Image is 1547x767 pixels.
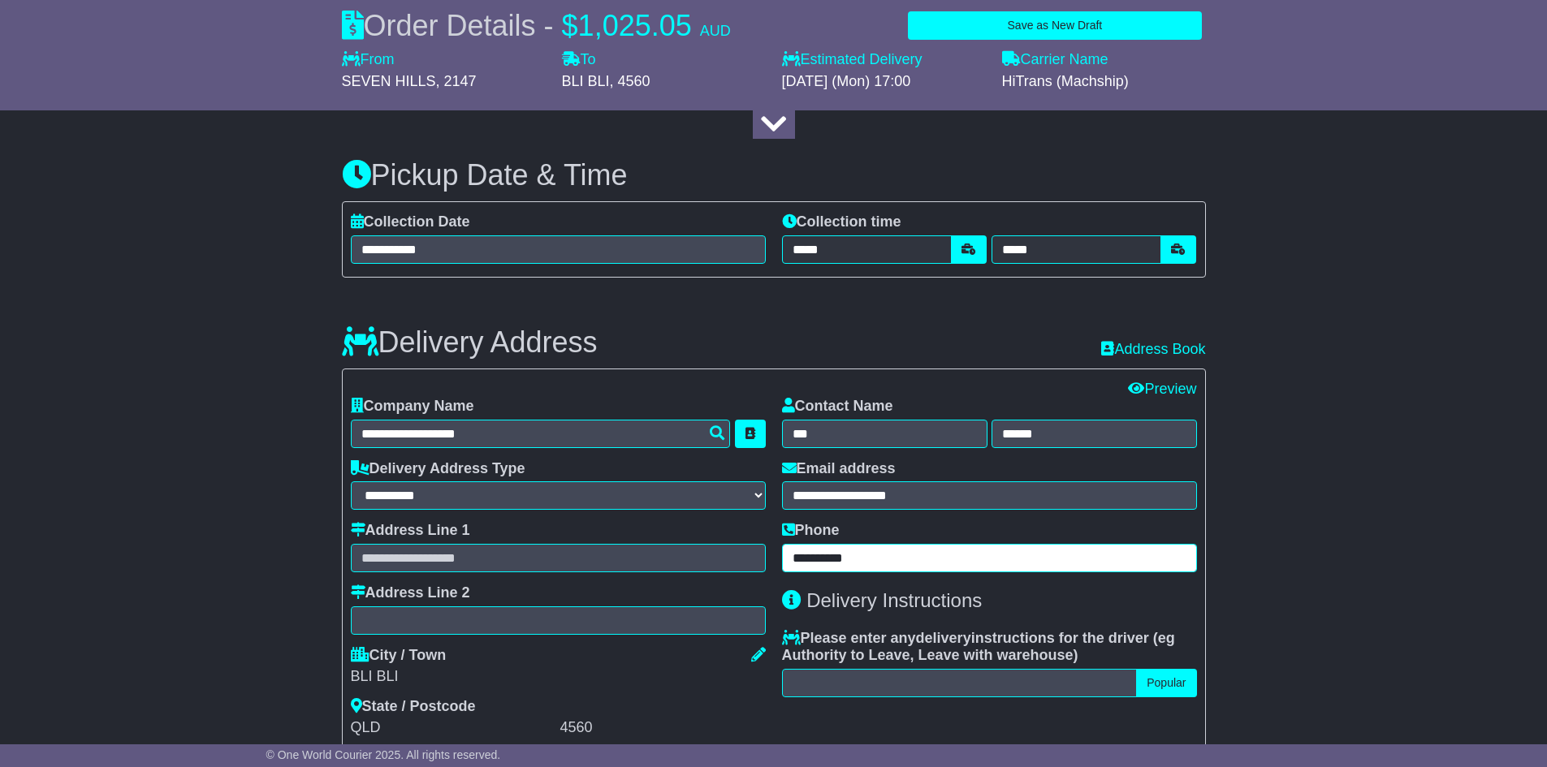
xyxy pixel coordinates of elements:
label: Contact Name [782,398,893,416]
button: Save as New Draft [908,11,1201,40]
span: 1,025.05 [578,9,692,42]
label: Collection time [782,213,901,231]
label: Carrier Name [1002,51,1108,69]
label: To [562,51,596,69]
label: Email address [782,460,896,478]
span: © One World Courier 2025. All rights reserved. [266,748,501,761]
div: HiTrans (Machship) [1002,73,1206,91]
h3: Pickup Date & Time [342,159,1206,192]
label: Delivery Address Type [351,460,525,478]
span: eg Authority to Leave, Leave with warehouse [782,630,1175,664]
span: SEVEN HILLS [342,73,436,89]
button: Popular [1136,669,1196,697]
span: $ [562,9,578,42]
label: Phone [782,522,840,540]
span: , 2147 [436,73,477,89]
label: Address Line 1 [351,522,470,540]
div: [DATE] (Mon) 17:00 [782,73,986,91]
label: From [342,51,395,69]
span: Delivery Instructions [806,589,982,611]
label: Estimated Delivery [782,51,986,69]
span: , 4560 [610,73,650,89]
a: Preview [1128,381,1196,397]
label: City / Town [351,647,447,665]
label: Collection Date [351,213,470,231]
label: Address Line 2 [351,584,470,602]
span: BLI BLI [562,73,610,89]
div: 4560 [560,719,766,737]
label: Please enter any instructions for the driver ( ) [782,630,1197,665]
span: delivery [916,630,971,646]
div: QLD [351,719,556,737]
span: AUD [700,23,731,39]
label: Company Name [351,398,474,416]
h3: Delivery Address [342,326,598,359]
div: BLI BLI [351,668,766,686]
a: Address Book [1101,341,1205,357]
div: Order Details - [342,8,731,43]
label: State / Postcode [351,698,476,716]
